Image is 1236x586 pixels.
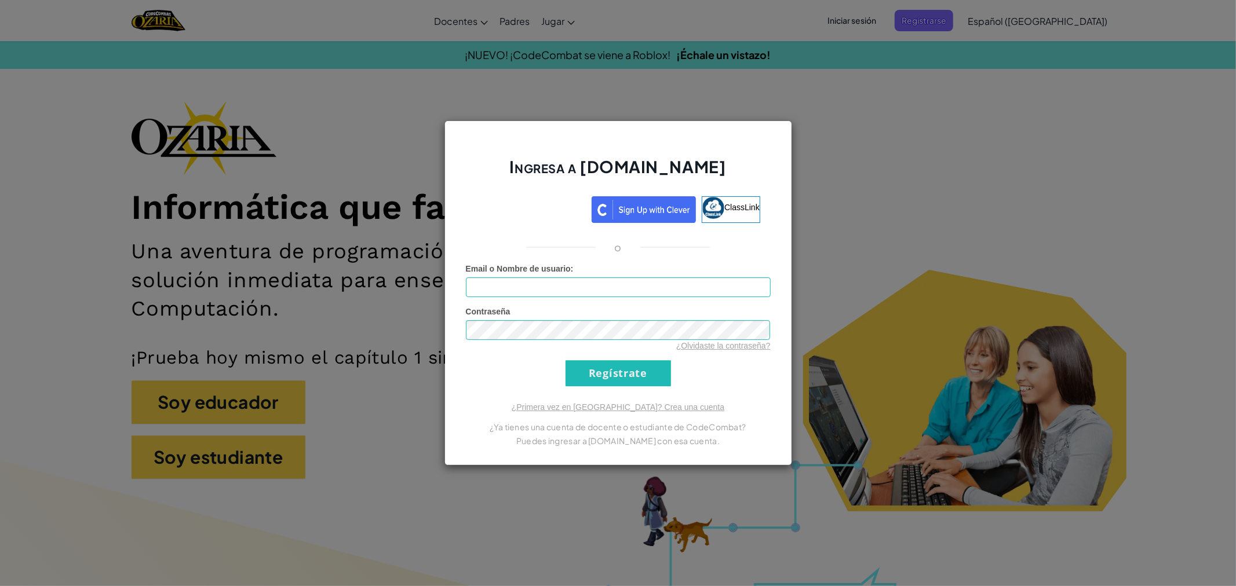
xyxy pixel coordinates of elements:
span: ClassLink [724,203,760,212]
input: Regístrate [566,360,671,386]
iframe: Botón de Acceder con Google [470,195,592,221]
span: Email o Nombre de usuario [466,264,571,273]
p: Puedes ingresar a [DOMAIN_NAME] con esa cuenta. [466,434,771,448]
a: ¿Primera vez en [GEOGRAPHIC_DATA]? Crea una cuenta [512,402,725,412]
a: ¿Olvidaste la contraseña? [676,341,771,350]
span: Contraseña [466,307,511,316]
img: clever_sso_button@2x.png [592,196,696,223]
label: : [466,263,574,274]
h2: Ingresa a [DOMAIN_NAME] [466,156,771,189]
p: o [614,240,621,254]
p: ¿Ya tienes una cuenta de docente o estudiante de CodeCombat? [466,420,771,434]
img: classlink-logo-small.png [702,197,724,219]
